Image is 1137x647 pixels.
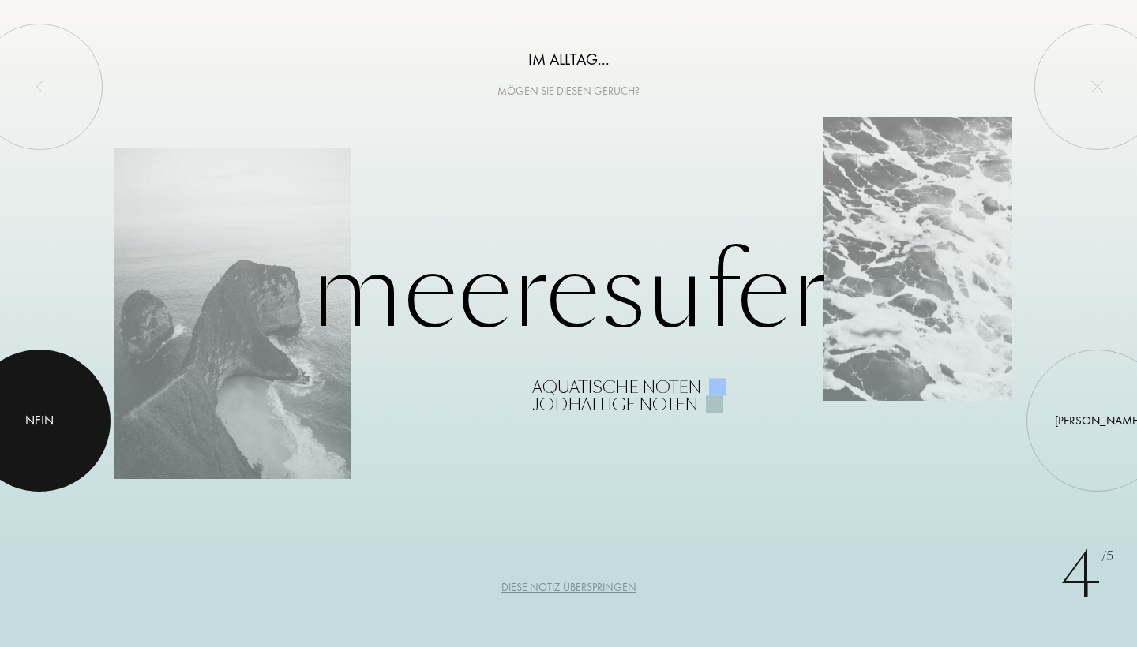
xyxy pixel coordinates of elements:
[33,80,46,93] img: left_onboard.svg
[501,579,636,596] div: Diese Notiz überspringen
[1060,529,1113,623] div: 4
[1091,80,1104,93] img: quit_onboard.svg
[532,379,701,396] div: Aquatische Noten
[1101,548,1113,566] span: /5
[114,234,1023,413] div: Meeresufer
[25,411,54,430] div: Nein
[532,396,698,413] div: Jodhaltige Noten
